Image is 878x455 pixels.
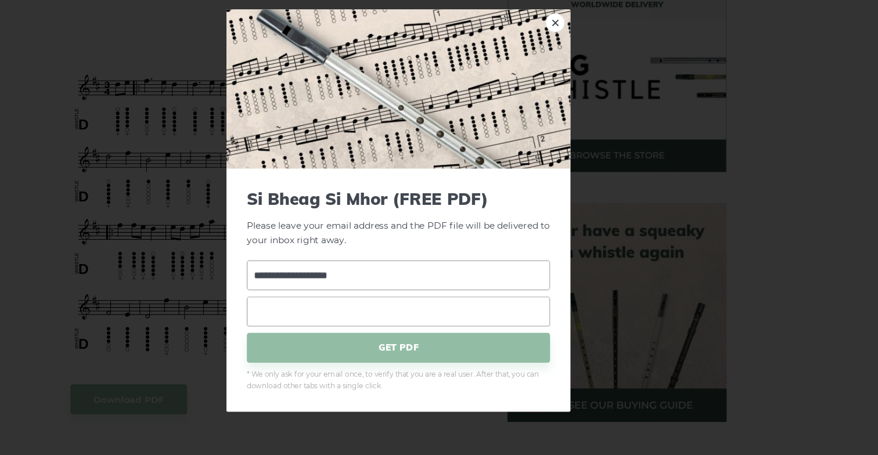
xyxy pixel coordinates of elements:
img: Tin Whistle Tab Preview [282,44,596,189]
span: Si­ Bheag Si­ Mhor (FREE PDF) [301,208,577,226]
span: * We only ask for your email once, to verify that you are a real user. After that, you can downlo... [301,371,577,392]
p: Please leave your email address and the PDF file will be delivered to your inbox right away. [301,208,577,261]
span: GET PDF [301,338,577,366]
a: × [573,48,591,65]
